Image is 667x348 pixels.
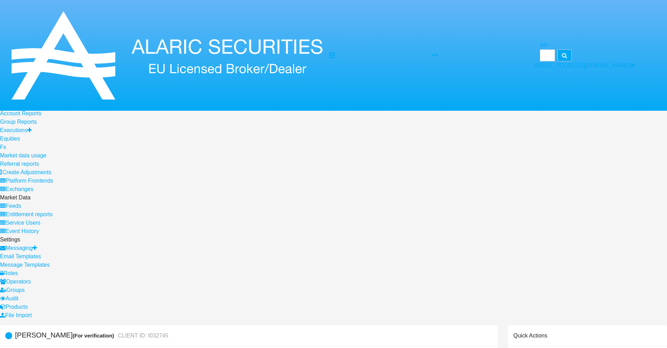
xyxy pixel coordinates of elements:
[15,332,168,340] h5: [PERSON_NAME]
[6,245,33,251] span: Messaging
[6,287,25,293] span: Groups
[6,279,31,285] span: Operators
[6,228,39,234] span: Event History
[6,178,53,184] span: Platform Frontends
[6,220,41,226] span: Service Users
[513,332,547,339] h6: Quick Actions
[535,62,630,68] span: [EMAIL_ADDRESS][DOMAIN_NAME]
[6,186,33,192] span: Exchanges
[6,203,21,209] span: Feeds
[116,333,168,339] small: CLIENT ID: I032745
[6,211,53,217] span: Entitlement reports
[72,332,116,340] div: (For verification)
[540,49,555,61] input: Search
[540,42,546,48] span: All
[540,42,550,48] a: All
[6,304,28,310] span: Products
[535,62,635,68] a: [EMAIL_ADDRESS][DOMAIN_NAME]
[6,3,329,108] img: Logo image
[6,295,18,301] span: Audit
[4,270,18,276] span: Roles
[2,169,51,175] span: Create Adjustments
[5,312,32,318] span: File Import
